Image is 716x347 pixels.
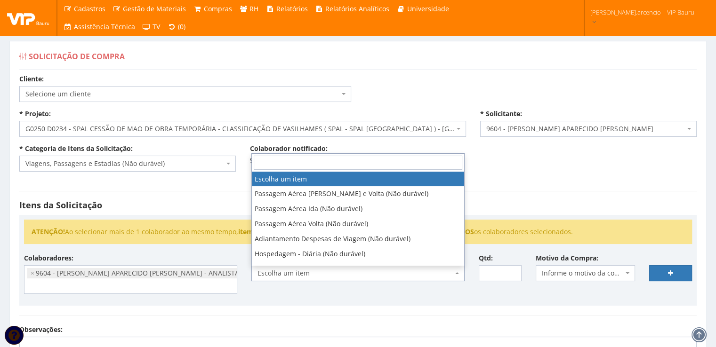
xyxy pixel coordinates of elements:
[325,4,389,13] span: Relatórios Analíticos
[252,231,464,246] li: Adiantamento Despesas de Viagem (Não durável)
[19,144,133,153] label: * Categoria de Itens da Solicitação:
[252,216,464,231] li: Passagem Aérea Volta (Não durável)
[7,11,49,25] img: logo
[251,265,465,281] span: Escolha um item
[19,86,351,102] span: Selecione um cliente
[252,172,464,187] li: Escolha um item
[178,22,185,31] span: (0)
[479,253,493,263] label: Qtd:
[19,74,44,84] label: Cliente:
[252,261,464,276] li: Pedágio Ida/Volta (Não durável)
[257,268,453,278] span: Escolha um item
[252,186,464,201] li: Passagem Aérea [PERSON_NAME] e Volta (Não durável)
[19,325,63,334] label: Observações:
[407,4,449,13] span: Universidade
[249,4,258,13] span: RH
[276,4,308,13] span: Relatórios
[74,22,135,31] span: Assistência Técnica
[60,18,139,36] a: Assistência Técnica
[25,124,454,134] span: G0250 D0234 - SPAL CESSÃO DE MAO DE OBRA TEMPORÁRIA - CLASSIFICAÇÃO DE VASILHAMES ( SPAL - SPAL B...
[74,4,105,13] span: Cadastros
[32,227,65,236] strong: ATENÇÃO!
[31,268,34,278] span: ×
[238,227,253,236] strong: item
[252,201,464,216] li: Passagem Aérea Ida (Não durável)
[123,4,186,13] span: Gestão de Materiais
[19,199,102,211] strong: Itens da Solicitação
[536,265,636,281] span: Informe o motivo da compra
[27,268,337,278] li: 9604 - ANDERSON APARECIDO ARCENCIO DA SILVA - ANALISTA OPERACIONAL SENIOR (Ativo)
[25,89,339,99] span: Selecione um cliente
[204,4,232,13] span: Compras
[590,8,694,17] span: [PERSON_NAME].arcencio | VIP Bauru
[250,144,328,153] label: Colaborador notificado:
[252,246,464,261] li: Hospedagem - Diária (Não durável)
[164,18,189,36] a: (0)
[24,253,73,263] label: Colaboradores:
[19,156,236,172] span: Viagens, Passagens e Estadias (Não durável)
[19,109,51,118] label: * Projeto:
[25,159,224,168] span: Viagens, Passagens e Estadias (Não durável)
[32,227,684,237] li: Ao selecionar mais de 1 colaborador ao mesmo tempo, , , e selecionados serão replicados para os c...
[542,268,624,278] span: Informe o motivo da compra
[153,22,160,31] span: TV
[19,121,466,137] span: G0250 D0234 - SPAL CESSÃO DE MAO DE OBRA TEMPORÁRIA - CLASSIFICAÇÃO DE VASILHAMES ( SPAL - SPAL B...
[250,156,467,165] p: 9774 - [PERSON_NAME] - (Projeto)
[480,121,697,137] span: 9604 - ANDERSON APARECIDO ARCENCIO DA SILVA
[480,109,522,118] label: * Solicitante:
[536,253,598,263] label: Motivo da Compra:
[139,18,164,36] a: TV
[29,51,125,62] span: Solicitação de Compra
[486,124,685,134] span: 9604 - ANDERSON APARECIDO ARCENCIO DA SILVA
